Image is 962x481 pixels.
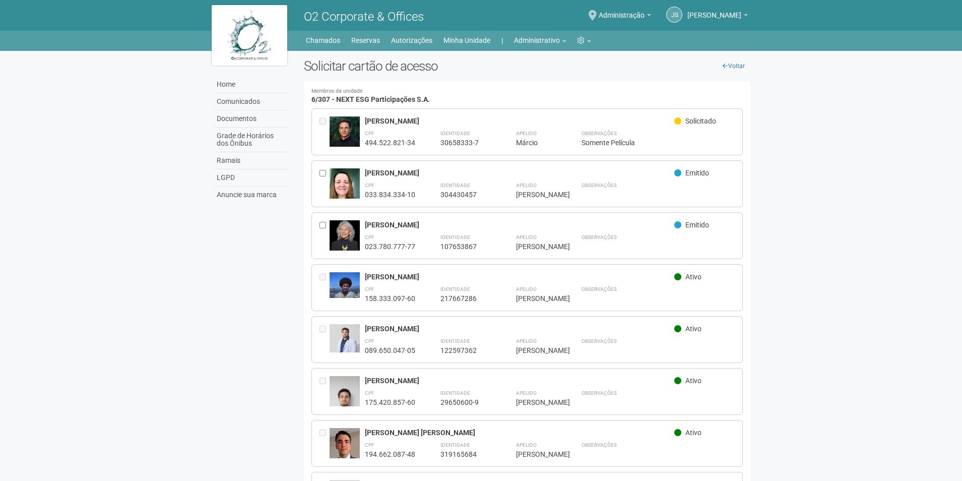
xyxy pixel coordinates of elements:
[685,169,709,177] span: Emitido
[311,89,743,103] h4: 6/307 - NEXT ESG Participações S.A.
[330,220,360,267] img: user.jpg
[365,398,415,407] div: 175.420.857-60
[516,346,556,355] div: [PERSON_NAME]
[582,138,735,147] div: Somente Película
[582,338,617,344] strong: Observações
[685,117,716,125] span: Solicitado
[440,338,470,344] strong: Identidade
[365,272,675,281] div: [PERSON_NAME]
[687,13,748,21] a: [PERSON_NAME]
[685,429,701,437] span: Ativo
[516,450,556,459] div: [PERSON_NAME]
[365,428,675,437] div: [PERSON_NAME] [PERSON_NAME]
[516,398,556,407] div: [PERSON_NAME]
[365,294,415,303] div: 158.333.097-60
[365,338,374,344] strong: CPF
[365,220,675,229] div: [PERSON_NAME]
[319,324,330,355] div: Entre em contato com a Aministração para solicitar o cancelamento ou 2a via
[582,390,617,396] strong: Observações
[516,286,537,292] strong: Apelido
[365,324,675,333] div: [PERSON_NAME]
[685,377,701,385] span: Ativo
[330,272,360,298] img: user.jpg
[304,10,424,24] span: O2 Corporate & Offices
[599,13,651,21] a: Administração
[516,294,556,303] div: [PERSON_NAME]
[304,58,751,74] h2: Solicitar cartão de acesso
[365,183,374,188] strong: CPF
[365,346,415,355] div: 089.650.047-05
[582,234,617,240] strong: Observações
[717,58,750,74] a: Voltar
[582,183,617,188] strong: Observações
[582,286,617,292] strong: Observações
[514,33,566,47] a: Administrativo
[440,183,470,188] strong: Identidade
[516,442,537,448] strong: Apelido
[214,152,289,169] a: Ramais
[319,272,330,303] div: Entre em contato com a Aministração para solicitar o cancelamento ou 2a via
[351,33,380,47] a: Reservas
[578,33,591,47] a: Configurações
[330,324,360,352] img: user.jpg
[440,138,491,147] div: 30658333-7
[440,286,470,292] strong: Identidade
[440,190,491,199] div: 304430457
[365,116,675,126] div: [PERSON_NAME]
[516,138,556,147] div: Márcio
[365,190,415,199] div: 033.834.334-10
[214,93,289,110] a: Comunicados
[330,168,360,209] img: user.jpg
[365,450,415,459] div: 194.662.087-48
[365,242,415,251] div: 023.780.777-77
[330,428,360,468] img: user.jpg
[440,398,491,407] div: 29650600-9
[306,33,340,47] a: Chamados
[599,2,645,19] span: Administração
[440,234,470,240] strong: Identidade
[582,131,617,136] strong: Observações
[440,450,491,459] div: 319165684
[319,428,330,459] div: Entre em contato com a Aministração para solicitar o cancelamento ou 2a via
[440,346,491,355] div: 122597362
[516,242,556,251] div: [PERSON_NAME]
[516,338,537,344] strong: Apelido
[443,33,490,47] a: Minha Unidade
[440,442,470,448] strong: Identidade
[365,390,374,396] strong: CPF
[516,190,556,199] div: [PERSON_NAME]
[319,116,330,147] div: Entre em contato com a Aministração para solicitar o cancelamento ou 2a via
[214,110,289,128] a: Documentos
[214,187,289,203] a: Anuncie sua marca
[685,273,701,281] span: Ativo
[365,234,374,240] strong: CPF
[212,5,287,66] img: logo.jpg
[330,376,360,416] img: user.jpg
[440,390,470,396] strong: Identidade
[666,7,682,23] a: JS
[214,128,289,152] a: Grade de Horários dos Ônibus
[365,131,374,136] strong: CPF
[516,390,537,396] strong: Apelido
[330,116,360,147] img: user.jpg
[440,131,470,136] strong: Identidade
[687,2,741,19] span: Jeferson Souza
[440,242,491,251] div: 107653867
[365,442,374,448] strong: CPF
[365,376,675,385] div: [PERSON_NAME]
[582,442,617,448] strong: Observações
[516,183,537,188] strong: Apelido
[365,286,374,292] strong: CPF
[685,325,701,333] span: Ativo
[516,234,537,240] strong: Apelido
[311,89,743,94] small: Membros da unidade
[516,131,537,136] strong: Apelido
[214,76,289,93] a: Home
[440,294,491,303] div: 217667286
[319,376,330,407] div: Entre em contato com a Aministração para solicitar o cancelamento ou 2a via
[391,33,432,47] a: Autorizações
[501,33,503,47] a: |
[214,169,289,187] a: LGPD
[365,168,675,177] div: [PERSON_NAME]
[685,221,709,229] span: Emitido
